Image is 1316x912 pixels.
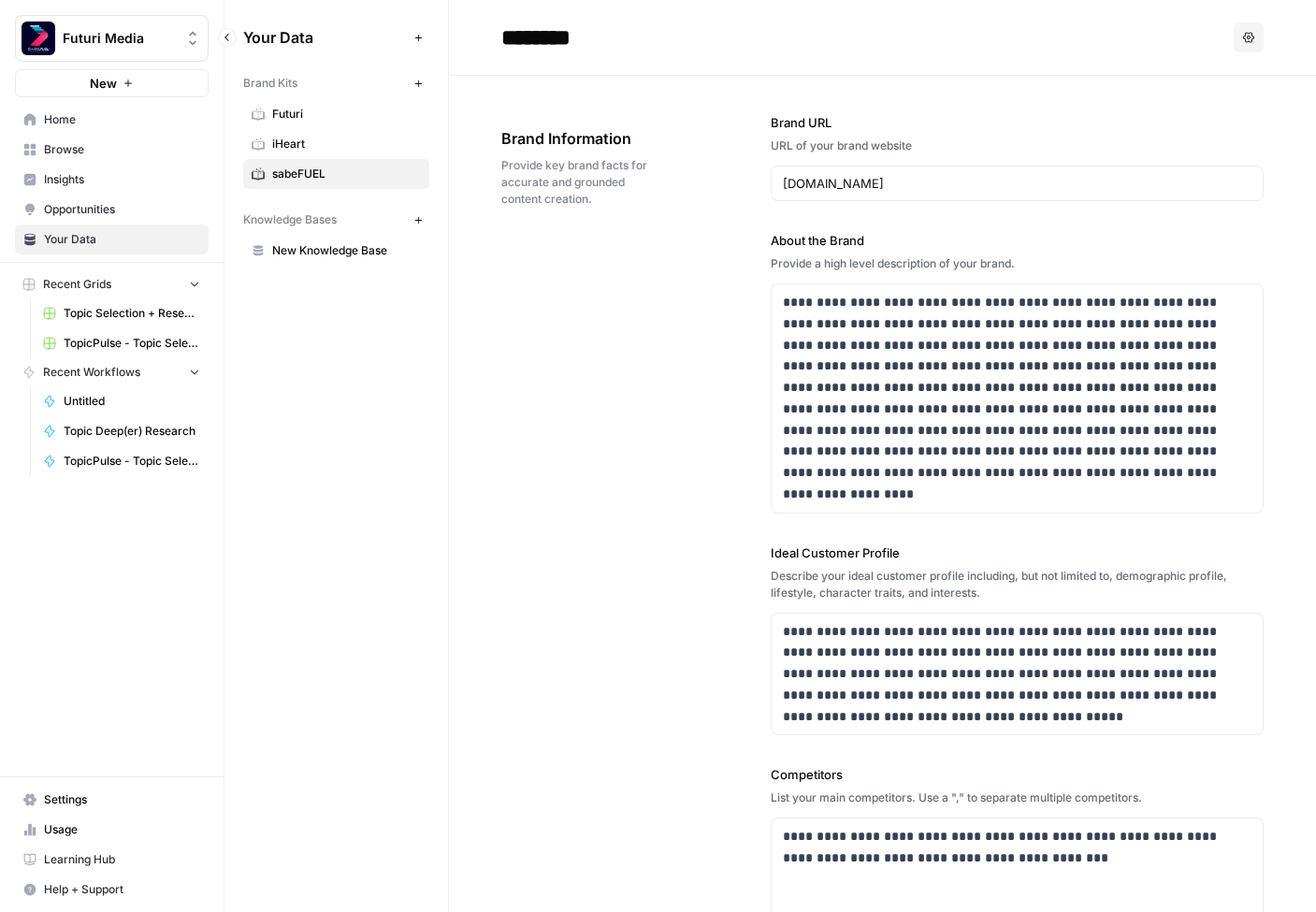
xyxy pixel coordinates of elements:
[243,236,429,266] a: New Knowledge Base
[771,789,1264,806] div: List your main competitors. Use a "," to separate multiple competitors.
[64,393,200,410] span: Untitled
[44,231,200,248] span: Your Data
[64,335,200,352] span: TopicPulse - Topic Selection Grid
[35,446,209,476] a: TopicPulse - Topic Selection
[43,276,111,293] span: Recent Grids
[64,453,200,470] span: TopicPulse - Topic Selection
[44,791,200,808] span: Settings
[35,298,209,328] a: Topic Selection + Research Grid
[243,129,429,159] a: iHeart
[771,568,1264,601] div: Describe your ideal customer profile including, but not limited to, demographic profile, lifestyl...
[243,211,337,228] span: Knowledge Bases
[44,111,200,128] span: Home
[44,851,200,868] span: Learning Hub
[272,136,421,152] span: iHeart
[243,26,407,49] span: Your Data
[44,141,200,158] span: Browse
[15,105,209,135] a: Home
[501,127,666,150] span: Brand Information
[15,845,209,875] a: Learning Hub
[771,765,1264,784] label: Competitors
[44,201,200,218] span: Opportunities
[64,423,200,440] span: Topic Deep(er) Research
[15,270,209,298] button: Recent Grids
[35,416,209,446] a: Topic Deep(er) Research
[771,231,1264,250] label: About the Brand
[771,255,1264,272] div: Provide a high level description of your brand.
[272,106,421,123] span: Futuri
[15,785,209,815] a: Settings
[15,875,209,905] button: Help + Support
[243,99,429,129] a: Futuri
[15,165,209,195] a: Insights
[90,74,117,93] span: New
[15,224,209,254] a: Your Data
[15,69,209,97] button: New
[771,113,1264,132] label: Brand URL
[35,386,209,416] a: Untitled
[64,305,200,322] span: Topic Selection + Research Grid
[15,135,209,165] a: Browse
[243,159,429,189] a: sabeFUEL
[771,138,1264,154] div: URL of your brand website
[44,881,200,898] span: Help + Support
[783,174,1251,193] input: www.sundaysoccer.com
[63,29,176,48] span: Futuri Media
[35,328,209,358] a: TopicPulse - Topic Selection Grid
[44,821,200,838] span: Usage
[15,195,209,224] a: Opportunities
[501,157,666,208] span: Provide key brand facts for accurate and grounded content creation.
[22,22,55,55] img: Futuri Media Logo
[243,75,297,92] span: Brand Kits
[15,358,209,386] button: Recent Workflows
[272,166,421,182] span: sabeFUEL
[43,364,140,381] span: Recent Workflows
[771,543,1264,562] label: Ideal Customer Profile
[15,815,209,845] a: Usage
[44,171,200,188] span: Insights
[15,15,209,62] button: Workspace: Futuri Media
[272,242,421,259] span: New Knowledge Base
